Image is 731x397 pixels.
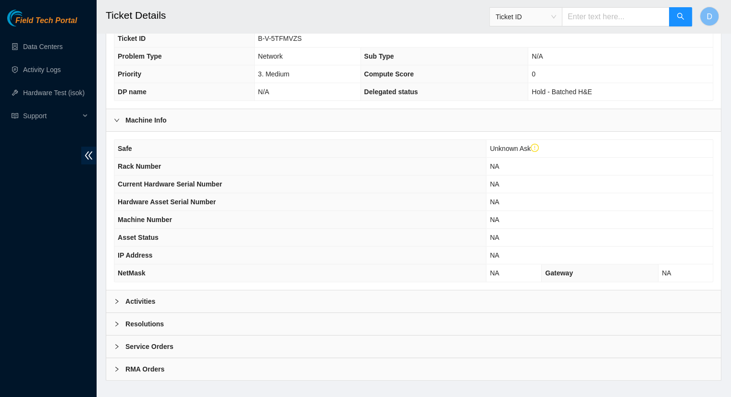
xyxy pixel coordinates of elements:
span: Network [258,52,283,60]
div: Service Orders [106,335,721,358]
b: Service Orders [125,341,173,352]
span: Gateway [545,269,573,277]
span: Sub Type [364,52,394,60]
a: Activity Logs [23,66,61,74]
span: Problem Type [118,52,162,60]
span: Safe [118,145,132,152]
span: Hardware Asset Serial Number [118,198,216,206]
span: NA [490,162,499,170]
span: Machine Number [118,216,172,223]
span: NA [490,234,499,241]
span: Ticket ID [118,35,146,42]
div: Activities [106,290,721,312]
span: Support [23,106,80,125]
span: exclamation-circle [531,144,539,152]
span: IP Address [118,251,152,259]
span: 0 [532,70,535,78]
div: Machine Info [106,109,721,131]
span: NetMask [118,269,146,277]
span: DP name [118,88,147,96]
span: double-left [81,147,96,164]
span: Priority [118,70,141,78]
span: Asset Status [118,234,159,241]
span: NA [662,269,671,277]
span: NA [490,251,499,259]
div: RMA Orders [106,358,721,380]
div: Resolutions [106,313,721,335]
span: Rack Number [118,162,161,170]
span: NA [490,216,499,223]
span: NA [490,180,499,188]
span: N/A [532,52,543,60]
b: Resolutions [125,319,164,329]
button: search [669,7,692,26]
span: Hold - Batched H&E [532,88,592,96]
span: right [114,344,120,349]
span: N/A [258,88,269,96]
a: Akamai TechnologiesField Tech Portal [7,17,77,30]
span: NA [490,269,499,277]
span: 3. Medium [258,70,289,78]
span: right [114,321,120,327]
span: right [114,366,120,372]
input: Enter text here... [562,7,669,26]
span: D [706,11,712,23]
span: search [677,12,684,22]
button: D [700,7,719,26]
b: RMA Orders [125,364,164,374]
b: Machine Info [125,115,167,125]
span: read [12,112,18,119]
span: Delegated status [364,88,418,96]
span: Unknown Ask [490,145,539,152]
span: Current Hardware Serial Number [118,180,222,188]
span: Field Tech Portal [15,16,77,25]
span: right [114,298,120,304]
img: Akamai Technologies [7,10,49,26]
b: Activities [125,296,155,307]
span: right [114,117,120,123]
a: Hardware Test (isok) [23,89,85,97]
span: Compute Score [364,70,414,78]
a: Data Centers [23,43,62,50]
span: B-V-5TFMVZS [258,35,302,42]
span: NA [490,198,499,206]
span: Ticket ID [496,10,556,24]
